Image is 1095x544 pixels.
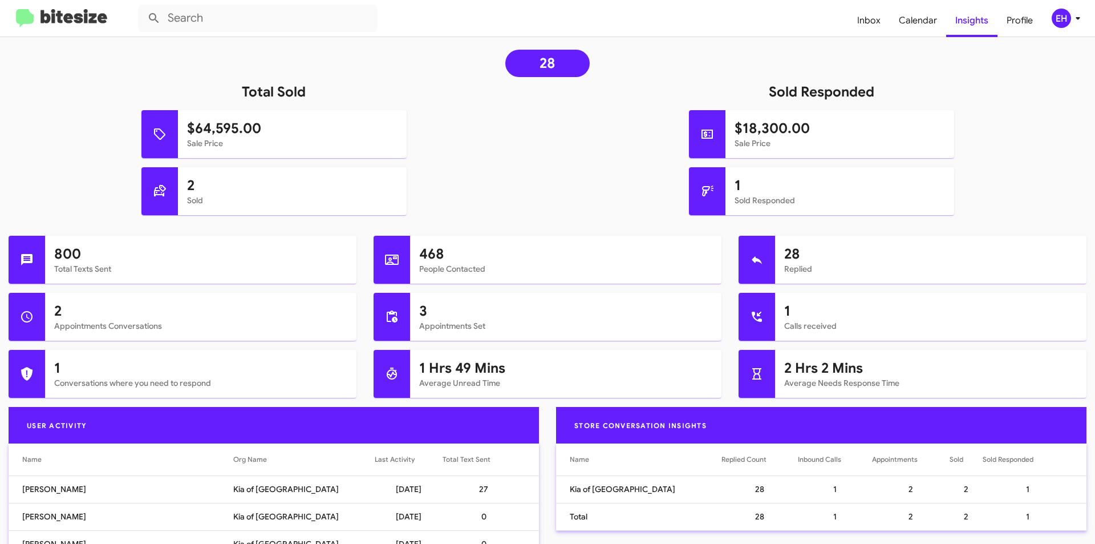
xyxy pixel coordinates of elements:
[983,454,1033,465] div: Sold Responded
[997,4,1042,37] a: Profile
[443,454,525,465] div: Total Text Sent
[9,503,233,530] td: [PERSON_NAME]
[1052,9,1071,28] div: EH
[721,503,798,530] td: 28
[9,476,233,503] td: [PERSON_NAME]
[798,503,872,530] td: 1
[419,263,712,275] mat-card-subtitle: People Contacted
[443,454,490,465] div: Total Text Sent
[233,454,375,465] div: Org Name
[735,195,945,206] mat-card-subtitle: Sold Responded
[419,302,712,320] h1: 3
[848,4,890,37] a: Inbox
[950,476,983,503] td: 2
[798,454,841,465] div: Inbound Calls
[443,503,539,530] td: 0
[54,245,347,263] h1: 800
[233,503,375,530] td: Kia of [GEOGRAPHIC_DATA]
[565,421,716,430] span: Store Conversation Insights
[233,476,375,503] td: Kia of [GEOGRAPHIC_DATA]
[784,245,1077,263] h1: 28
[187,176,398,195] h1: 2
[54,377,347,389] mat-card-subtitle: Conversations where you need to respond
[983,476,1086,503] td: 1
[540,58,555,69] span: 28
[375,454,442,465] div: Last Activity
[872,503,950,530] td: 2
[1042,9,1082,28] button: EH
[721,454,766,465] div: Replied Count
[721,476,798,503] td: 28
[735,138,945,149] mat-card-subtitle: Sale Price
[419,377,712,389] mat-card-subtitle: Average Unread Time
[375,503,442,530] td: [DATE]
[798,454,872,465] div: Inbound Calls
[784,263,1077,275] mat-card-subtitle: Replied
[419,245,712,263] h1: 468
[570,454,721,465] div: Name
[946,4,997,37] a: Insights
[419,320,712,332] mat-card-subtitle: Appointments Set
[950,454,963,465] div: Sold
[784,302,1077,320] h1: 1
[22,454,42,465] div: Name
[784,377,1077,389] mat-card-subtitle: Average Needs Response Time
[54,359,347,377] h1: 1
[556,503,721,530] td: Total
[187,119,398,138] h1: $64,595.00
[138,5,378,32] input: Search
[443,476,539,503] td: 27
[375,476,442,503] td: [DATE]
[18,421,96,430] span: User Activity
[54,302,347,320] h1: 2
[983,454,1073,465] div: Sold Responded
[872,454,950,465] div: Appointments
[570,454,589,465] div: Name
[735,176,945,195] h1: 1
[375,454,415,465] div: Last Activity
[22,454,233,465] div: Name
[872,476,950,503] td: 2
[784,320,1077,332] mat-card-subtitle: Calls received
[54,320,347,332] mat-card-subtitle: Appointments Conversations
[798,476,872,503] td: 1
[187,195,398,206] mat-card-subtitle: Sold
[556,476,721,503] td: Kia of [GEOGRAPHIC_DATA]
[721,454,798,465] div: Replied Count
[187,138,398,149] mat-card-subtitle: Sale Price
[983,503,1086,530] td: 1
[54,263,347,275] mat-card-subtitle: Total Texts Sent
[419,359,712,377] h1: 1 Hrs 49 Mins
[950,503,983,530] td: 2
[872,454,918,465] div: Appointments
[950,454,983,465] div: Sold
[890,4,946,37] a: Calendar
[735,119,945,138] h1: $18,300.00
[784,359,1077,377] h1: 2 Hrs 2 Mins
[547,83,1095,101] h1: Sold Responded
[233,454,267,465] div: Org Name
